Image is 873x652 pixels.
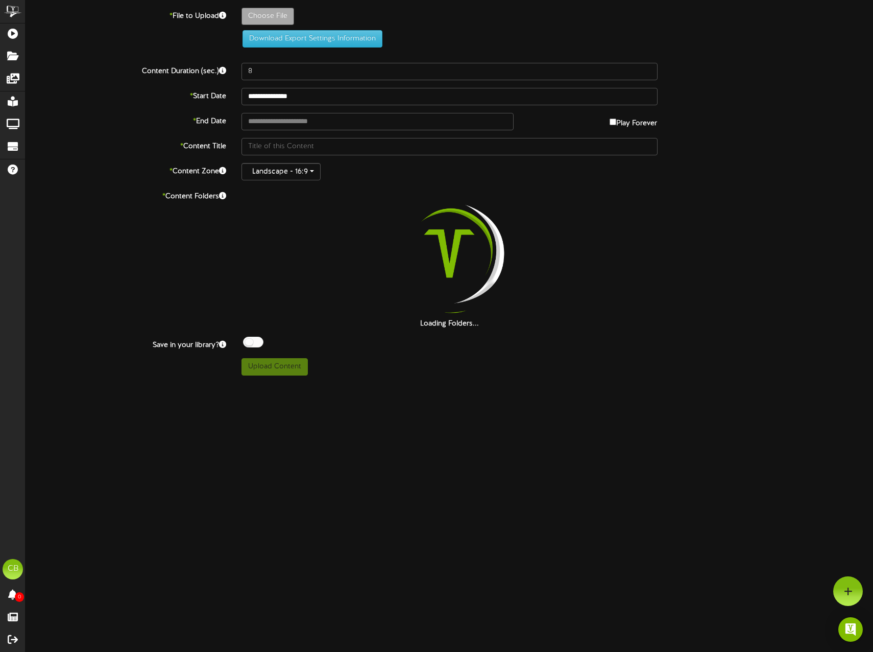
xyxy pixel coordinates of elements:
a: Download Export Settings Information [237,35,382,42]
label: Content Duration (sec.) [18,63,234,77]
label: Content Folders [18,188,234,202]
label: File to Upload [18,8,234,21]
input: Play Forever [610,119,616,125]
label: Content Title [18,138,234,152]
div: CB [3,559,23,579]
img: loading-spinner-2.png [384,188,515,319]
label: Start Date [18,88,234,102]
label: End Date [18,113,234,127]
button: Landscape - 16:9 [241,163,321,180]
input: Title of this Content [241,138,658,155]
label: Content Zone [18,163,234,177]
label: Save in your library? [18,337,234,351]
div: Open Intercom Messenger [838,617,863,642]
button: Download Export Settings Information [243,30,382,48]
span: 0 [15,592,24,602]
strong: Loading Folders... [420,320,479,328]
button: Upload Content [241,358,308,376]
label: Play Forever [610,113,657,129]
